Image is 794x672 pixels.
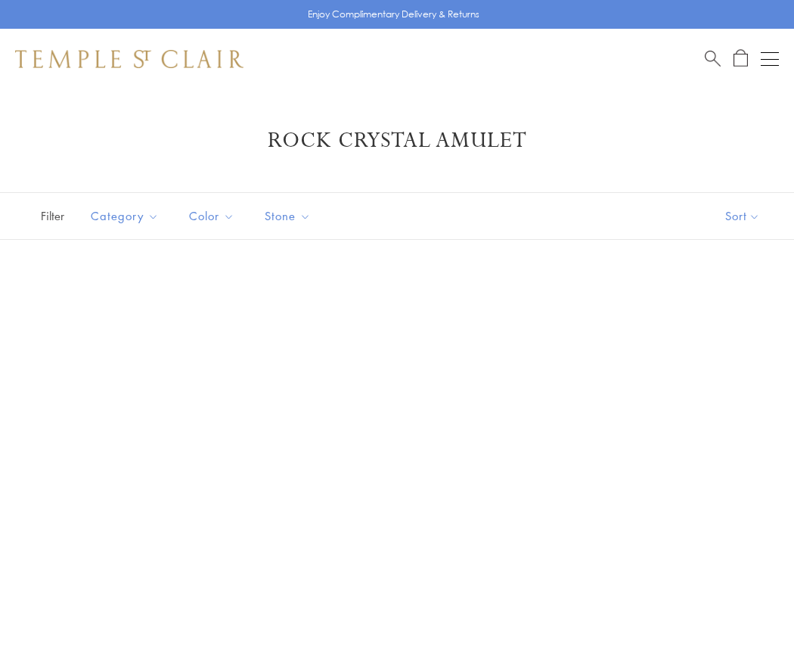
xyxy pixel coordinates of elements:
[79,199,170,233] button: Category
[83,207,170,226] span: Category
[257,207,322,226] span: Stone
[15,50,243,68] img: Temple St. Clair
[734,49,748,68] a: Open Shopping Bag
[761,50,779,68] button: Open navigation
[253,199,322,233] button: Stone
[691,193,794,239] button: Show sort by
[38,127,756,154] h1: Rock Crystal Amulet
[181,207,246,226] span: Color
[308,7,479,22] p: Enjoy Complimentary Delivery & Returns
[705,49,721,68] a: Search
[178,199,246,233] button: Color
